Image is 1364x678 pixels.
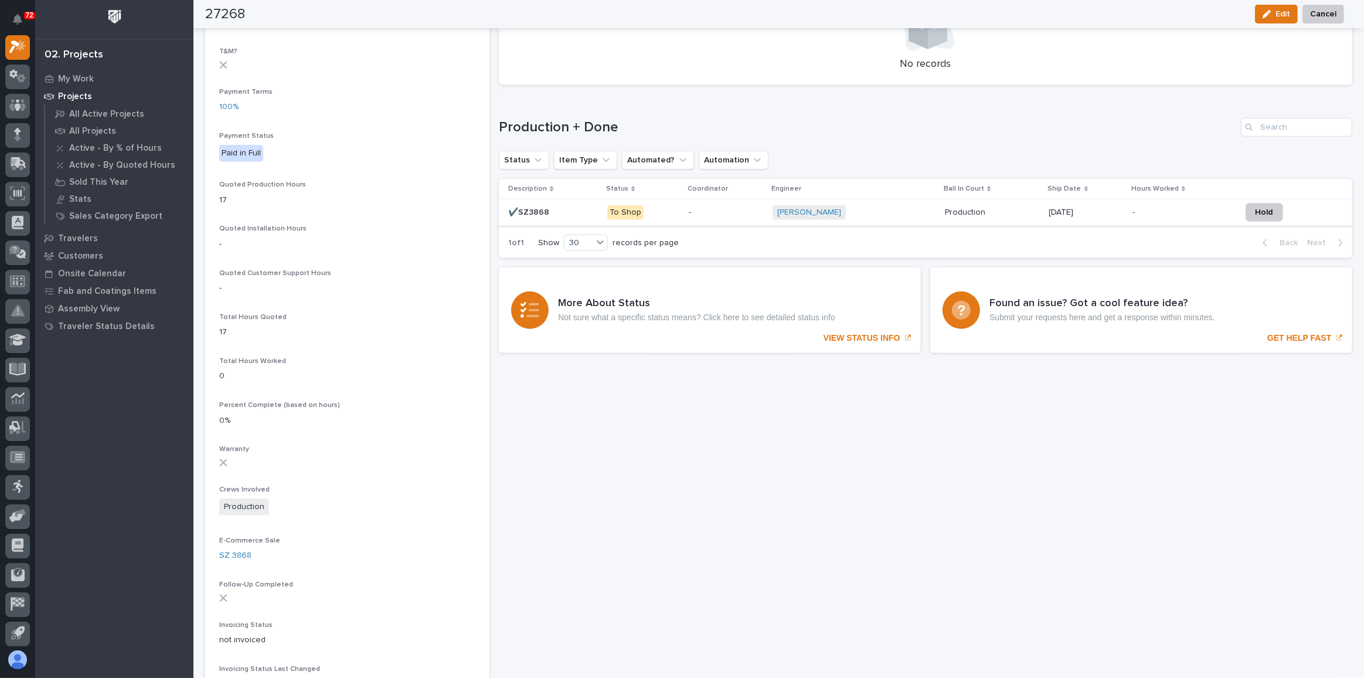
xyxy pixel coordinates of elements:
[219,402,340,409] span: Percent Complete (based on hours)
[26,11,33,19] p: 72
[104,6,125,28] img: Workspace Logo
[699,151,768,169] button: Automation
[219,194,475,206] p: 17
[219,622,273,629] span: Invoicing Status
[35,317,193,335] a: Traveler Status Details
[58,304,120,314] p: Assembly View
[1253,238,1302,248] button: Back
[538,238,559,248] p: Show
[58,91,92,102] p: Projects
[499,199,1352,226] tr: ✔️SZ3868✔️SZ3868 To Shop-[PERSON_NAME] ProductionProduction [DATE]-- Hold
[219,581,293,588] span: Follow-Up Completed
[35,70,193,87] a: My Work
[45,191,193,207] a: Stats
[219,550,251,562] a: SZ 3868
[219,634,475,646] p: not invoiced
[930,267,1352,353] a: GET HELP FAST
[1310,7,1336,21] span: Cancel
[219,89,273,96] span: Payment Terms
[1255,5,1298,23] button: Edit
[558,297,835,310] h3: More About Status
[219,225,307,232] span: Quoted Installation Hours
[499,119,1236,136] h1: Production + Done
[989,313,1215,323] p: Submit your requests here and get a response within minutes.
[69,177,128,188] p: Sold This Year
[45,174,193,190] a: Sold This Year
[219,145,263,162] div: Paid in Full
[219,133,274,140] span: Payment Status
[1273,238,1298,248] span: Back
[45,140,193,156] a: Active - By % of Hours
[219,48,237,55] span: T&M?
[508,205,552,218] p: ✔️SZ3868
[69,194,91,205] p: Stats
[771,182,801,195] p: Engineer
[219,314,287,321] span: Total Hours Quoted
[1256,205,1273,219] span: Hold
[1267,333,1331,343] p: GET HELP FAST
[499,267,921,353] a: VIEW STATUS INFO
[944,182,984,195] p: Ball In Court
[58,286,157,297] p: Fab and Coatings Items
[1048,182,1081,195] p: Ship Date
[5,648,30,672] button: users-avatar
[58,251,103,262] p: Customers
[219,446,249,453] span: Warranty
[1302,238,1352,248] button: Next
[45,106,193,122] a: All Active Projects
[1275,9,1290,19] span: Edit
[689,208,764,218] p: -
[1241,118,1352,137] input: Search
[219,282,475,294] p: -
[606,182,628,195] p: Status
[69,211,162,222] p: Sales Category Export
[622,151,694,169] button: Automated?
[219,486,270,493] span: Crews Involved
[219,537,280,544] span: E-Commerce Sale
[5,7,30,32] button: Notifications
[69,160,175,171] p: Active - By Quoted Hours
[613,238,679,248] p: records per page
[219,666,320,673] span: Invoicing Status Last Changed
[219,101,239,113] a: 100%
[607,205,644,220] div: To Shop
[35,282,193,300] a: Fab and Coatings Items
[219,270,331,277] span: Quoted Customer Support Hours
[508,182,547,195] p: Description
[499,229,533,257] p: 1 of 1
[205,6,245,23] h2: 27268
[1302,5,1344,23] button: Cancel
[1131,182,1179,195] p: Hours Worked
[69,109,144,120] p: All Active Projects
[219,415,475,427] p: 0%
[45,49,103,62] div: 02. Projects
[564,237,593,249] div: 30
[1307,238,1333,248] span: Next
[35,265,193,282] a: Onsite Calendar
[15,14,30,33] div: Notifications72
[513,58,1338,71] p: No records
[35,300,193,317] a: Assembly View
[35,247,193,265] a: Customers
[219,499,269,516] span: Production
[945,205,988,218] p: Production
[58,321,155,332] p: Traveler Status Details
[45,123,193,139] a: All Projects
[554,151,617,169] button: Item Type
[35,87,193,105] a: Projects
[58,74,94,84] p: My Work
[69,143,162,154] p: Active - By % of Hours
[824,333,900,343] p: VIEW STATUS INFO
[45,157,193,173] a: Active - By Quoted Hours
[777,208,841,218] a: [PERSON_NAME]
[1049,208,1123,218] p: [DATE]
[58,233,98,244] p: Travelers
[35,229,193,247] a: Travelers
[1246,203,1283,222] button: Hold
[688,182,728,195] p: Coordinator
[219,181,306,188] span: Quoted Production Hours
[219,326,475,338] p: 17
[219,370,475,382] p: 0
[69,126,116,137] p: All Projects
